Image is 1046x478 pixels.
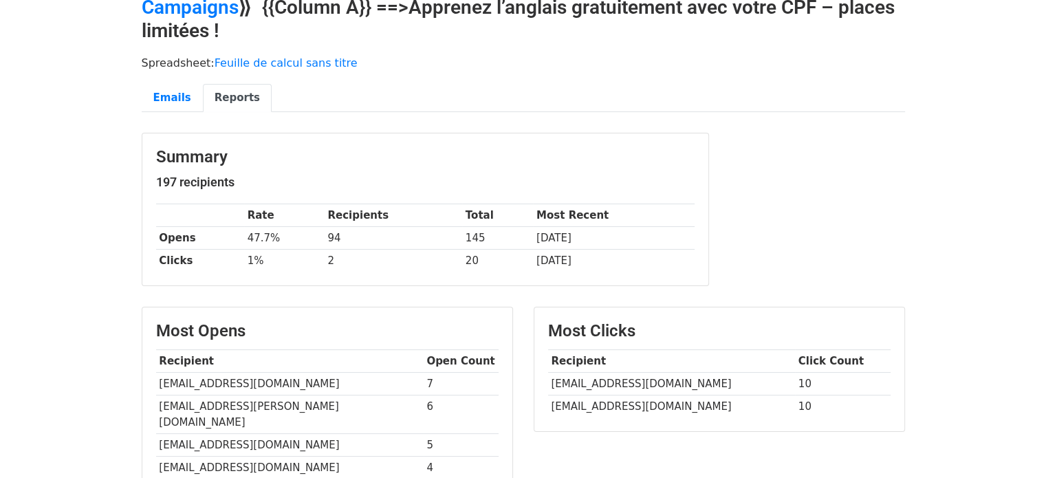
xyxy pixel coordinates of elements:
[533,204,694,227] th: Most Recent
[977,412,1046,478] iframe: Chat Widget
[548,395,795,418] td: [EMAIL_ADDRESS][DOMAIN_NAME]
[156,227,244,250] th: Opens
[795,373,891,395] td: 10
[142,84,203,112] a: Emails
[424,395,499,434] td: 6
[156,373,424,395] td: [EMAIL_ADDRESS][DOMAIN_NAME]
[325,204,462,227] th: Recipients
[462,227,533,250] td: 145
[548,350,795,373] th: Recipient
[533,227,694,250] td: [DATE]
[325,227,462,250] td: 94
[462,250,533,272] td: 20
[215,56,358,69] a: Feuille de calcul sans titre
[325,250,462,272] td: 2
[244,250,325,272] td: 1%
[156,350,424,373] th: Recipient
[203,84,272,112] a: Reports
[424,350,499,373] th: Open Count
[795,350,891,373] th: Click Count
[156,433,424,456] td: [EMAIL_ADDRESS][DOMAIN_NAME]
[156,147,695,167] h3: Summary
[548,321,891,341] h3: Most Clicks
[156,250,244,272] th: Clicks
[462,204,533,227] th: Total
[548,373,795,395] td: [EMAIL_ADDRESS][DOMAIN_NAME]
[244,204,325,227] th: Rate
[156,175,695,190] h5: 197 recipients
[156,321,499,341] h3: Most Opens
[977,412,1046,478] div: Widget de chat
[244,227,325,250] td: 47.7%
[156,395,424,434] td: [EMAIL_ADDRESS][PERSON_NAME][DOMAIN_NAME]
[795,395,891,418] td: 10
[424,433,499,456] td: 5
[142,56,905,70] p: Spreadsheet:
[533,250,694,272] td: [DATE]
[424,373,499,395] td: 7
